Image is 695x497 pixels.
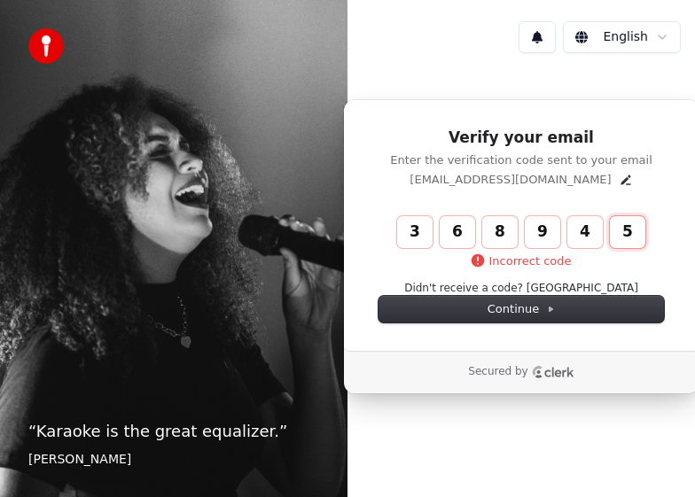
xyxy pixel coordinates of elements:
[619,173,633,187] button: Edit
[28,28,64,64] img: youka
[488,301,555,317] span: Continue
[410,172,611,188] p: [EMAIL_ADDRESS][DOMAIN_NAME]
[379,152,664,168] p: Enter the verification code sent to your email
[532,366,574,378] a: Clerk logo
[397,216,681,248] input: Enter verification code
[28,419,319,444] p: “ Karaoke is the great equalizer. ”
[28,451,319,469] footer: [PERSON_NAME]
[471,253,571,269] p: Incorrect code
[404,282,638,296] button: Didn't receive a code? [GEOGRAPHIC_DATA]
[379,128,664,149] h1: Verify your email
[379,296,664,322] button: Continue
[468,365,527,379] p: Secured by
